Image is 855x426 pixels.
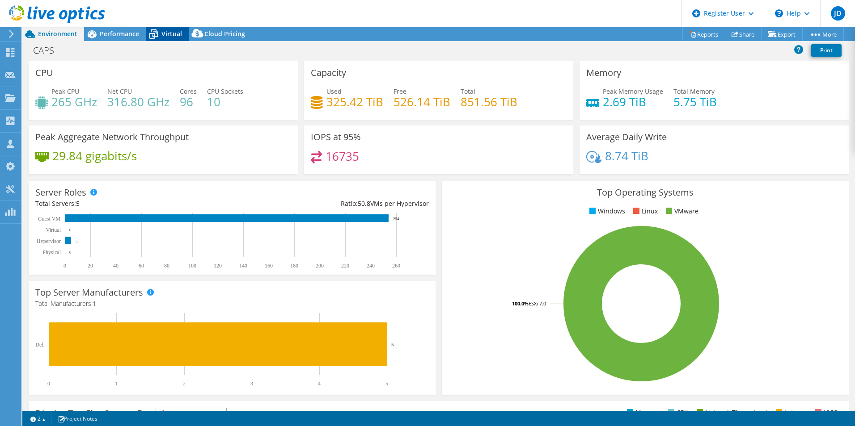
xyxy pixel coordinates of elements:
[586,68,621,78] h3: Memory
[76,199,80,208] span: 5
[311,68,346,78] h3: Capacity
[605,151,648,161] h4: 8.74 TiB
[385,380,388,387] text: 5
[341,263,349,269] text: 220
[461,97,517,107] h4: 851.56 TiB
[265,263,273,269] text: 160
[51,97,97,107] h4: 265 GHz
[232,199,429,209] div: Ratio: VMs per Hypervisor
[802,27,844,41] a: More
[214,263,222,269] text: 120
[664,206,698,216] li: VMware
[311,132,361,142] h3: IOPS at 95%
[164,263,169,269] text: 80
[512,300,529,307] tspan: 100.0%
[367,263,375,269] text: 240
[42,249,61,255] text: Physical
[774,408,807,418] li: Latency
[88,263,93,269] text: 20
[449,188,842,197] h3: Top Operating Systems
[394,97,450,107] h4: 526.14 TiB
[631,206,658,216] li: Linux
[161,29,182,38] span: Virtual
[38,216,60,222] text: Guest VM
[250,380,253,387] text: 3
[358,199,370,208] span: 50.8
[529,300,546,307] tspan: ESXi 7.0
[76,239,78,243] text: 5
[204,29,245,38] span: Cloud Pricing
[156,408,226,419] span: IOPS
[587,206,625,216] li: Windows
[69,228,72,232] text: 0
[37,238,61,244] text: Hypervisor
[69,250,72,255] text: 0
[46,227,61,233] text: Virtual
[625,408,660,418] li: Memory
[673,97,717,107] h4: 5.75 TiB
[35,199,232,209] div: Total Servers:
[35,68,53,78] h3: CPU
[180,87,197,96] span: Cores
[775,9,783,17] svg: \n
[35,342,45,348] text: Dell
[180,97,197,107] h4: 96
[394,87,406,96] span: Free
[35,288,143,297] h3: Top Server Manufacturers
[38,29,77,38] span: Environment
[666,408,689,418] li: CPU
[831,6,845,21] span: JD
[393,217,399,221] text: 254
[35,299,429,309] h4: Total Manufacturers:
[35,132,189,142] h3: Peak Aggregate Network Throughput
[107,87,132,96] span: Net CPU
[725,27,762,41] a: Share
[316,263,324,269] text: 200
[682,27,725,41] a: Reports
[188,263,196,269] text: 100
[761,27,803,41] a: Export
[392,263,400,269] text: 260
[603,97,663,107] h4: 2.69 TiB
[290,263,298,269] text: 180
[29,46,68,55] h1: CAPS
[318,380,321,387] text: 4
[391,342,394,347] text: 5
[811,44,842,57] a: Print
[326,97,383,107] h4: 325.42 TiB
[207,87,243,96] span: CPU Sockets
[51,87,79,96] span: Peak CPU
[603,87,663,96] span: Peak Memory Usage
[93,299,96,308] span: 1
[24,413,52,424] a: 2
[326,151,359,161] h4: 16735
[139,263,144,269] text: 60
[113,263,119,269] text: 40
[239,263,247,269] text: 140
[207,97,243,107] h4: 10
[115,380,118,387] text: 1
[51,413,104,424] a: Project Notes
[694,408,768,418] li: Network Throughput
[183,380,186,387] text: 2
[63,263,66,269] text: 0
[107,97,169,107] h4: 316.80 GHz
[813,408,838,418] li: IOPS
[100,29,139,38] span: Performance
[47,380,50,387] text: 0
[586,132,667,142] h3: Average Daily Write
[35,188,86,197] h3: Server Roles
[461,87,475,96] span: Total
[52,151,137,161] h4: 29.84 gigabits/s
[673,87,715,96] span: Total Memory
[326,87,342,96] span: Used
